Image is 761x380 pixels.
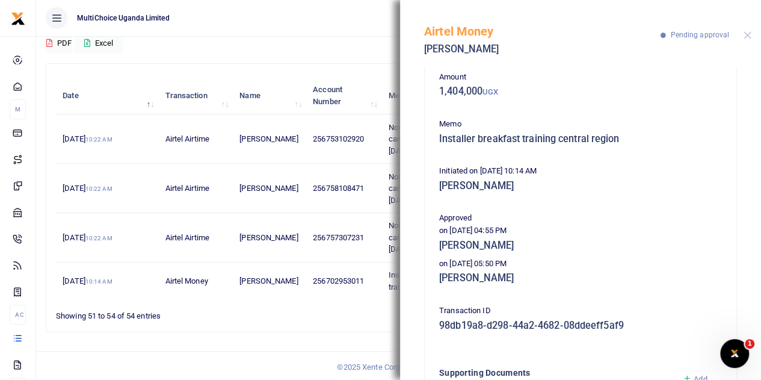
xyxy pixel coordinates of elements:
h5: Airtel Money [424,24,661,39]
p: Initiated on [DATE] 10:14 AM [439,165,722,178]
small: 10:22 AM [85,185,112,192]
p: Transaction ID [439,305,722,317]
span: Northen region DE and camp Admin Airtime [DATE] [389,123,466,155]
span: MultiChoice Uganda Limited [72,13,174,23]
h4: Supporting Documents [439,366,673,379]
th: Date: activate to sort column descending [56,77,158,114]
span: [PERSON_NAME] [239,134,298,143]
span: Northen region DE and camp Admin Airtime [DATE] [389,221,466,254]
span: Airtel Airtime [165,134,209,143]
span: [DATE] [63,184,112,193]
span: Northen region DE and camp Admin Airtime [DATE] [389,172,466,205]
th: Transaction: activate to sort column ascending [158,77,233,114]
span: [PERSON_NAME] [239,184,298,193]
h5: 98db19a8-d298-44a2-4682-08ddeeff5af9 [439,320,722,332]
div: Showing 51 to 54 of 54 entries [56,303,337,322]
span: 256758108471 [313,184,364,193]
img: logo-small [11,11,25,26]
span: [PERSON_NAME] [239,276,298,285]
li: M [10,99,26,119]
h5: 1,404,000 [439,86,722,98]
h5: Installer breakfast training central region [439,133,722,145]
small: 10:14 AM [85,278,112,285]
small: UGX [482,87,498,96]
span: [DATE] [63,134,112,143]
button: Excel [74,33,123,54]
span: Airtel Airtime [165,233,209,242]
span: 1 [745,339,754,349]
small: 10:22 AM [85,235,112,241]
span: 256702953011 [313,276,364,285]
p: Amount [439,71,722,84]
th: Name: activate to sort column ascending [233,77,306,114]
span: [PERSON_NAME] [239,233,298,242]
span: Airtel Money [165,276,208,285]
span: Installer breakfast training central region [389,270,463,291]
iframe: Intercom live chat [720,339,749,368]
p: Memo [439,118,722,131]
li: Ac [10,305,26,325]
span: [DATE] [63,276,112,285]
span: Pending approval [670,31,729,39]
h5: [PERSON_NAME] [439,240,722,252]
h5: [PERSON_NAME] [439,272,722,284]
small: 10:22 AM [85,136,112,143]
span: Airtel Airtime [165,184,209,193]
h5: [PERSON_NAME] [424,43,661,55]
h5: [PERSON_NAME] [439,180,722,192]
span: [DATE] [63,233,112,242]
th: Memo: activate to sort column ascending [382,77,474,114]
th: Account Number: activate to sort column ascending [306,77,382,114]
span: 256757307231 [313,233,364,242]
p: Approved [439,212,722,225]
button: PDF [46,33,72,54]
button: Close [744,31,751,39]
p: on [DATE] 04:55 PM [439,225,722,237]
span: 256753102920 [313,134,364,143]
a: logo-small logo-large logo-large [11,13,25,22]
p: on [DATE] 05:50 PM [439,258,722,270]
